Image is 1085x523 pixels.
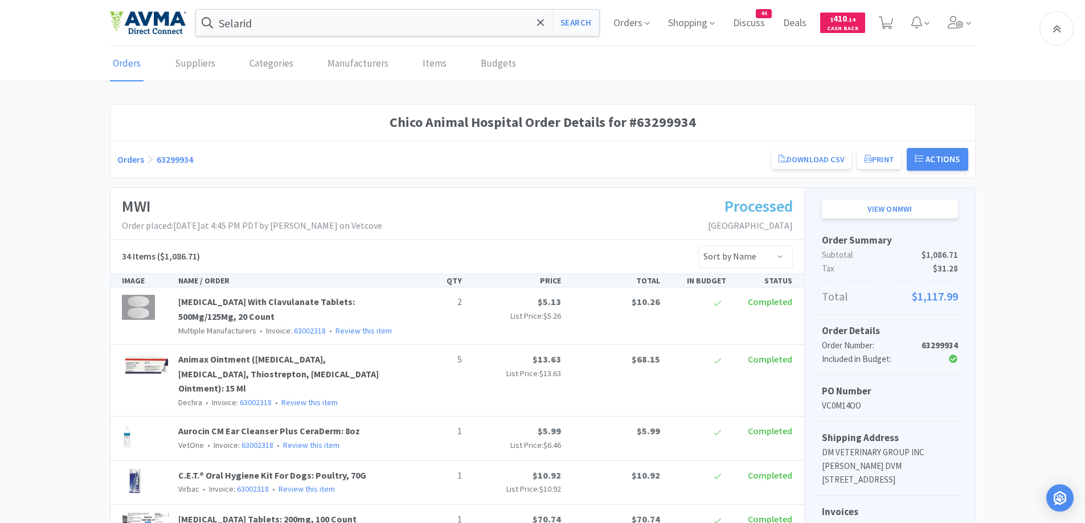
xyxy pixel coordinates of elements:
[122,219,382,233] p: Order placed: [DATE] at 4:45 PM PDT by [PERSON_NAME] on Vetcove
[122,250,155,262] span: 34 Items
[779,18,811,28] a: Deals
[279,484,335,494] a: Review this item
[543,311,561,321] span: $5.26
[822,384,958,399] h5: PO Number
[157,154,193,165] a: 63299934
[283,440,339,450] a: Review this item
[172,47,218,81] a: Suppliers
[665,274,731,287] div: IN BUDGET
[748,470,792,481] span: Completed
[117,274,174,287] div: IMAGE
[271,484,277,494] span: •
[756,10,771,18] span: 44
[405,424,462,439] p: 1
[533,470,561,481] span: $10.92
[539,484,561,494] span: $10.92
[178,353,379,394] a: Animax Ointment ([MEDICAL_DATA], [MEDICAL_DATA], Thiostrepton, [MEDICAL_DATA] Ointment): 15 Ml
[827,26,858,33] span: Cash Back
[196,10,600,36] input: Search by item, sku, manufacturer, ingredient, size...
[110,47,144,81] a: Orders
[632,470,660,481] span: $10.92
[294,326,326,336] a: 63002318
[471,439,561,451] p: List Price:
[110,11,186,35] img: e4e33dab9f054f5782a47901c742baa9_102.png
[748,296,792,307] span: Completed
[933,262,958,275] span: $31.28
[471,367,561,380] p: List Price:
[178,440,204,450] span: VetOne
[240,397,272,407] a: 63002318
[822,339,912,352] div: Order Number:
[204,397,210,407] span: •
[405,295,462,310] p: 2
[273,397,280,407] span: •
[538,425,561,436] span: $5.99
[247,47,296,81] a: Categories
[847,16,855,23] span: . 14
[178,397,202,407] span: Dechra
[405,468,462,483] p: 1
[822,262,958,275] p: Tax
[724,196,793,216] span: Processed
[325,47,391,81] a: Manufacturers
[122,352,170,377] img: c3f685acf0f7416b8c45b6554a4ef553_17964.png
[708,219,793,233] p: [GEOGRAPHIC_DATA]
[471,483,561,495] p: List Price:
[122,468,147,493] img: 84c4e10b0abf481b8023d050fa92581b_5099.png
[122,249,200,264] h5: ($1,086.71)
[122,193,382,219] h1: MWI
[830,16,833,23] span: $
[174,274,400,287] div: NAME / ORDER
[281,397,338,407] a: Review this item
[907,148,968,171] button: Actions
[178,484,199,494] span: Virbac
[822,233,958,248] h5: Order Summary
[237,484,269,494] a: 63002318
[256,326,326,336] span: Invoice:
[822,446,958,487] p: DM VETERINARY GROUP INC [PERSON_NAME] DVM [STREET_ADDRESS]
[178,326,256,336] span: Multiple Manufacturers
[552,10,599,36] button: Search
[117,154,144,165] a: Orders
[178,425,360,436] a: Aurocin CM Ear Cleanser Plus CeraDerm: 8oz
[122,424,132,449] img: d4ba346642384979a34dd195e2677ab6_411344.png
[820,7,865,38] a: $410.14Cash Back
[275,440,281,450] span: •
[539,368,561,378] span: $13.63
[420,47,449,81] a: Items
[201,484,207,494] span: •
[405,352,462,367] p: 5
[400,274,466,287] div: QTY
[466,274,566,287] div: PRICE
[199,484,269,494] span: Invoice:
[1046,484,1074,512] div: Open Intercom Messenger
[538,296,561,307] span: $5.13
[822,248,958,262] p: Subtotal
[772,150,851,169] a: Download CSV
[478,47,519,81] a: Budgets
[731,274,797,287] div: STATUS
[335,326,392,336] a: Review this item
[748,425,792,436] span: Completed
[912,287,958,306] span: $1,117.99
[822,199,958,219] a: View onMWI
[202,397,272,407] span: Invoice:
[178,296,355,322] a: [MEDICAL_DATA] With Clavulanate Tablets: 500Mg/125Mg, 20 Count
[637,425,660,436] span: $5.99
[241,440,273,450] a: 63002318
[566,274,665,287] div: TOTAL
[543,440,561,450] span: $6.46
[822,287,958,306] p: Total
[632,353,660,365] span: $68.15
[258,326,264,336] span: •
[922,248,958,262] span: $1,086.71
[533,353,561,365] span: $13.63
[822,504,958,520] h5: Invoices
[117,112,968,133] h1: Chico Animal Hospital Order Details for #63299934
[822,399,958,413] p: VC0M14OO
[748,353,792,365] span: Completed
[728,18,769,28] a: Discuss44
[122,295,155,320] img: e9b7110fcbd7401fab23100e9389212c_227238.png
[471,310,561,322] p: List Price:
[830,13,855,24] span: 410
